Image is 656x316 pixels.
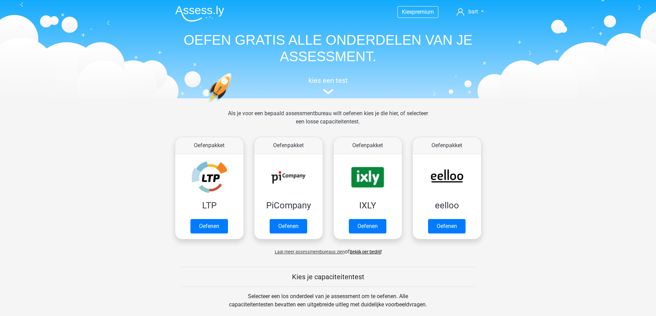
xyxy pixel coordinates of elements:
[402,9,412,15] span: Kies
[170,76,487,85] h5: kies een test
[412,9,434,15] span: premium
[170,76,487,95] a: kies een test
[398,7,438,17] a: Kiespremium
[170,242,487,256] div: of
[349,219,386,233] a: Oefenen
[275,249,345,254] span: Laat meer assessmentbureaus zien
[190,219,228,233] a: Oefenen
[428,219,466,233] a: Oefenen
[170,32,487,65] h1: OEFEN GRATIS ALLE ONDERDELEN VAN JE ASSESSMENT.
[181,273,475,281] h5: Kies je capaciteitentest
[208,73,258,135] img: oefenen
[350,249,382,254] a: Bekijk per bedrijf
[222,109,434,134] div: Als je voor een bepaald assessmentbureau wilt oefenen kies je die hier, of selecteer een losse ca...
[323,89,333,94] img: assessment
[270,219,307,233] a: Oefenen
[468,8,478,15] span: bart
[175,6,224,22] img: Assessly
[454,8,486,16] a: bart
